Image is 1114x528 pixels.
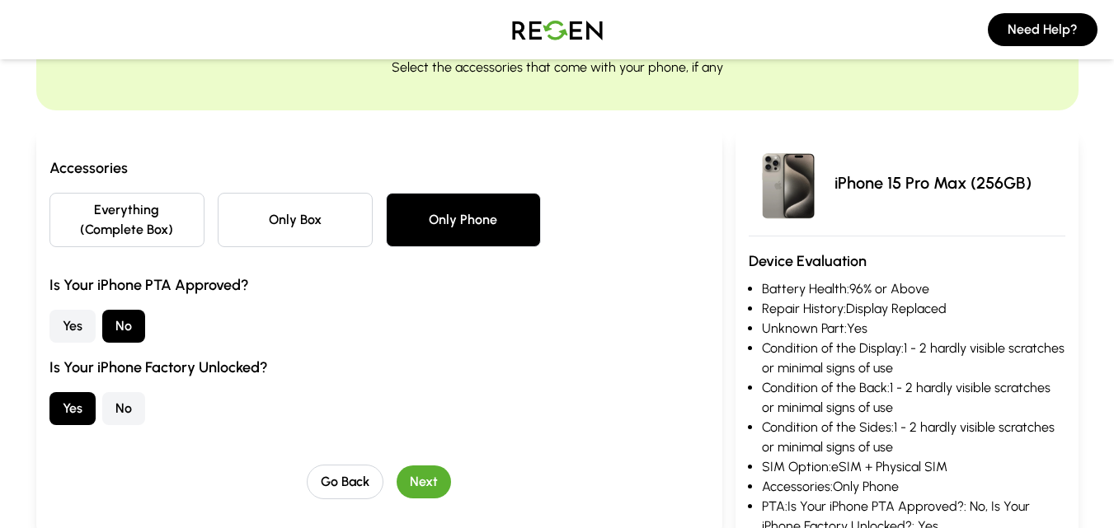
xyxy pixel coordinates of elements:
button: Yes [49,310,96,343]
button: Go Back [307,465,383,499]
img: Logo [500,7,615,53]
li: Repair History: Display Replaced [762,299,1065,319]
p: Select the accessories that come with your phone, if any [392,58,723,77]
p: iPhone 15 Pro Max (256GB) [834,171,1032,194]
button: No [102,392,145,425]
li: SIM Option: eSIM + Physical SIM [762,457,1065,477]
button: Only Phone [386,193,541,247]
li: Condition of the Sides: 1 - 2 hardly visible scratches or minimal signs of use [762,418,1065,457]
li: Unknown Part: Yes [762,319,1065,339]
button: No [102,310,145,343]
h3: Is Your iPhone PTA Approved? [49,273,709,297]
button: Yes [49,392,96,425]
li: Battery Health: 96% or Above [762,279,1065,299]
h3: Is Your iPhone Factory Unlocked? [49,356,709,379]
img: iPhone 15 Pro Max [749,143,828,222]
button: Need Help? [988,13,1098,46]
li: Condition of the Back: 1 - 2 hardly visible scratches or minimal signs of use [762,378,1065,418]
h3: Device Evaluation [749,250,1065,273]
li: Condition of the Display: 1 - 2 hardly visible scratches or minimal signs of use [762,339,1065,378]
button: Only Box [218,193,373,247]
h3: Accessories [49,157,709,180]
button: Everything (Complete Box) [49,193,204,247]
li: Accessories: Only Phone [762,477,1065,497]
button: Next [397,465,451,498]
